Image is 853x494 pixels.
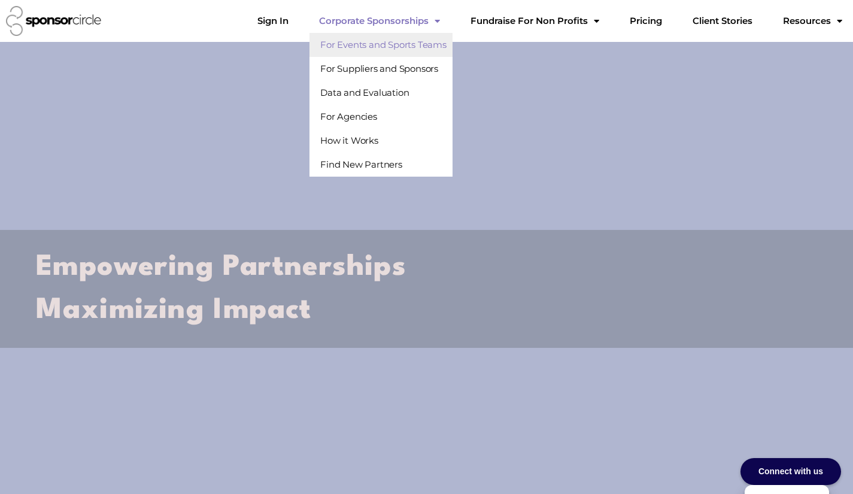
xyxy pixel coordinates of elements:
a: Data and Evaluation [309,81,453,105]
ul: Corporate SponsorshipsMenu Toggle [309,33,453,177]
a: For Suppliers and Sponsors [309,57,453,81]
a: How it Works [309,129,453,153]
a: Client Stories [683,9,762,33]
a: Sign In [248,9,298,33]
a: For Agencies [309,105,453,129]
img: Sponsor Circle logo [6,6,101,36]
div: Connect with us [740,458,841,485]
a: Find New Partners [309,153,453,177]
a: Pricing [620,9,672,33]
nav: Menu [248,9,852,33]
a: For Events and Sports Teams [309,33,453,57]
h2: Empowering Partnerships Maximizing Impact [36,246,817,332]
a: Fundraise For Non ProfitsMenu Toggle [461,9,609,33]
a: Resources [773,9,852,33]
a: Corporate SponsorshipsMenu Toggle [309,9,450,33]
